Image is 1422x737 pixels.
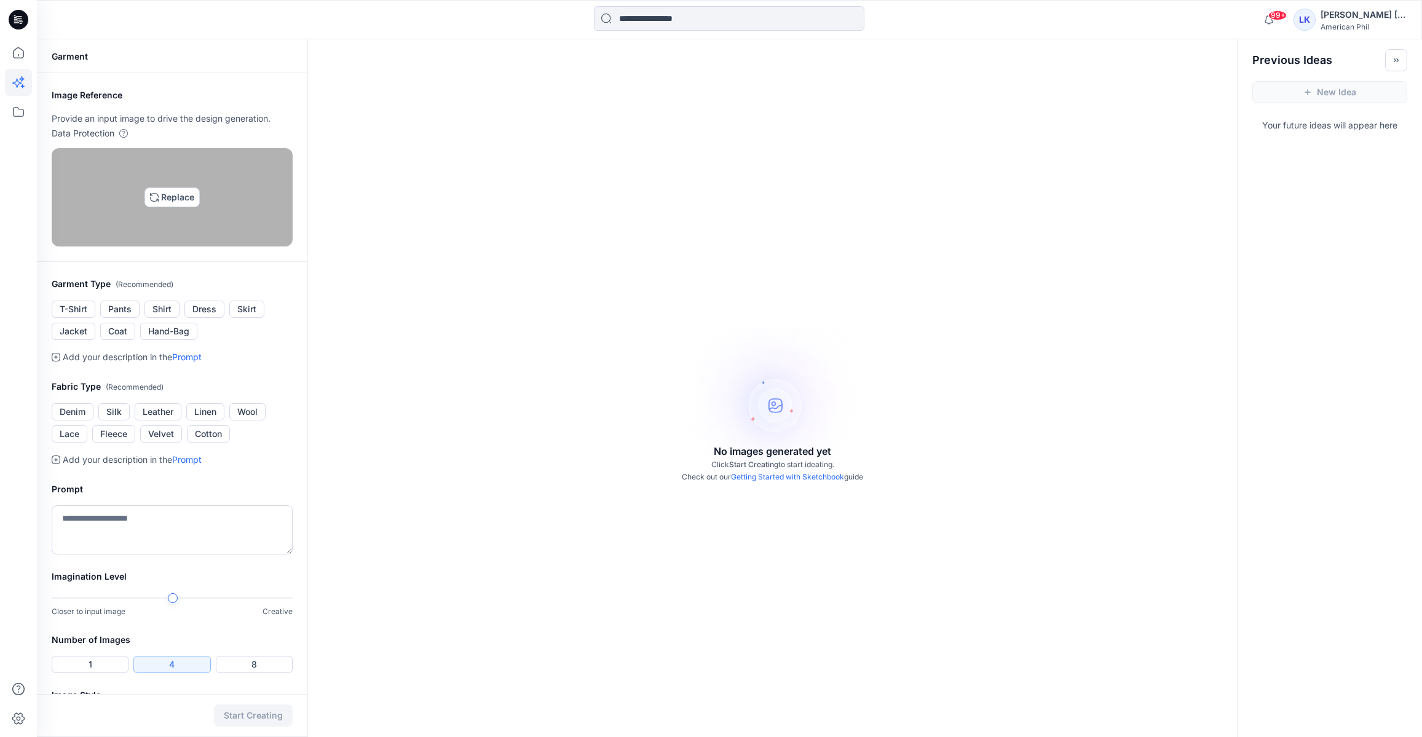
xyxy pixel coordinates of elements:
[216,656,293,673] button: 8
[1238,113,1422,133] p: Your future ideas will appear here
[52,656,128,673] button: 1
[52,379,293,395] h2: Fabric Type
[263,605,293,618] p: Creative
[52,688,293,703] h2: Image Style
[229,301,264,318] button: Skirt
[52,111,293,126] p: Provide an input image to drive the design generation.
[187,425,230,443] button: Cotton
[135,403,181,420] button: Leather
[172,454,202,465] a: Prompt
[92,425,135,443] button: Fleece
[140,323,197,340] button: Hand-Bag
[52,425,87,443] button: Lace
[167,192,177,202] img: eyJhbGciOiJIUzI1NiIsImtpZCI6IjAiLCJzbHQiOiJzZXMiLCJ0eXAiOiJKV1QifQ.eyJkYXRhIjp7InR5cGUiOiJzdG9yYW...
[116,280,173,289] span: ( Recommended )
[172,352,202,362] a: Prompt
[1385,49,1407,71] button: Toggle idea bar
[52,633,293,647] h2: Number of Images
[144,301,180,318] button: Shirt
[52,126,114,141] p: Data Protection
[1321,7,1407,22] div: [PERSON_NAME] [PERSON_NAME]
[184,301,224,318] button: Dress
[729,460,778,469] span: Start Creating
[1252,53,1332,68] h2: Previous Ideas
[1294,9,1316,31] div: LK
[52,403,93,420] button: Denim
[52,277,293,292] h2: Garment Type
[1268,10,1287,20] span: 99+
[682,459,863,483] p: Click to start ideating. Check out our guide
[100,323,135,340] button: Coat
[63,350,202,365] p: Add your description in the
[229,403,266,420] button: Wool
[714,444,831,459] p: No images generated yet
[52,605,125,618] p: Closer to input image
[1321,22,1407,31] div: American Phil
[133,656,210,673] button: 4
[186,403,224,420] button: Linen
[52,323,95,340] button: Jacket
[52,569,293,584] h2: Imagination Level
[731,472,844,481] a: Getting Started with Sketchbook
[98,403,130,420] button: Silk
[52,482,293,497] h2: Prompt
[52,88,293,103] h2: Image Reference
[63,452,202,467] p: Add your description in the
[52,301,95,318] button: T-Shirt
[140,425,182,443] button: Velvet
[100,301,140,318] button: Pants
[106,382,164,392] span: ( Recommended )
